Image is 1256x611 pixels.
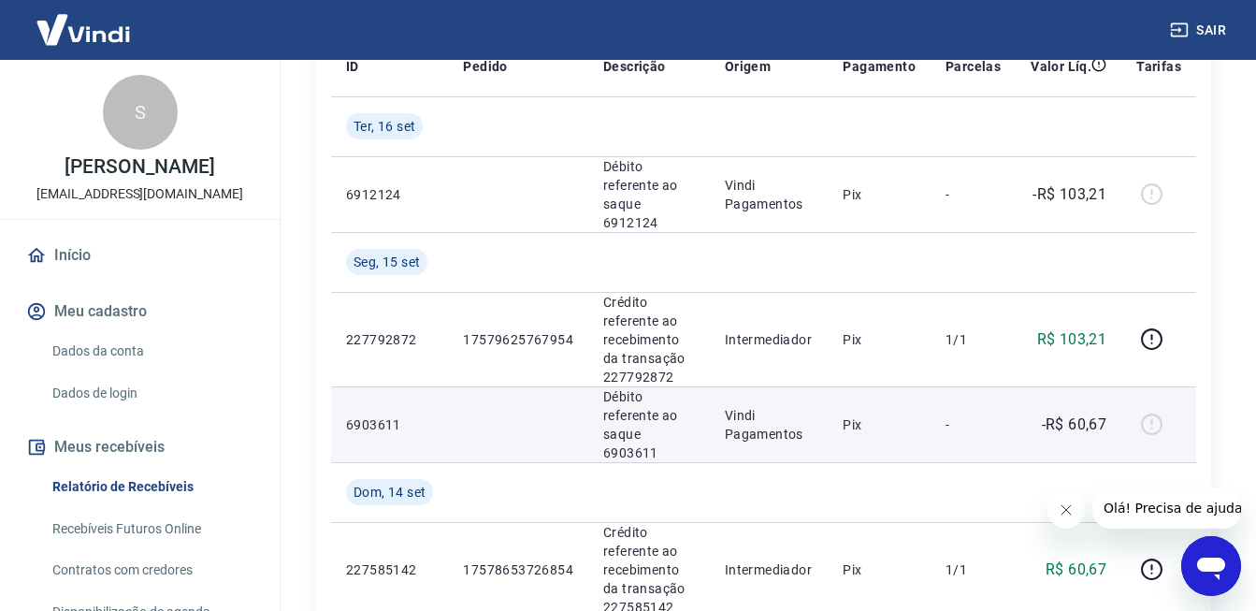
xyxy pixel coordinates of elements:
span: Ter, 16 set [354,117,415,136]
p: Parcelas [946,57,1001,76]
p: - [946,415,1001,434]
p: Vindi Pagamentos [725,406,814,444]
iframe: Fechar mensagem [1047,491,1085,529]
p: 17579625767954 [463,330,573,349]
button: Meus recebíveis [22,427,257,468]
p: [PERSON_NAME] [65,157,214,177]
p: Pedido [463,57,507,76]
p: 6903611 [346,415,433,434]
p: Pagamento [843,57,916,76]
a: Dados da conta [45,332,257,371]
p: Tarifas [1136,57,1181,76]
p: 17578653726854 [463,560,573,579]
p: Pix [843,415,916,434]
p: -R$ 60,67 [1042,414,1107,436]
div: S [103,75,178,150]
button: Meu cadastro [22,291,257,332]
p: 6912124 [346,185,433,204]
a: Contratos com credores [45,551,257,589]
p: Intermediador [725,560,814,579]
span: Dom, 14 set [354,483,426,502]
button: Sair [1166,13,1234,48]
p: 227792872 [346,330,433,349]
p: ID [346,57,359,76]
iframe: Botão para abrir a janela de mensagens [1181,536,1241,596]
a: Relatório de Recebíveis [45,468,257,506]
p: Vindi Pagamentos [725,176,814,213]
p: Pix [843,330,916,349]
a: Início [22,235,257,276]
p: 1/1 [946,560,1001,579]
span: Seg, 15 set [354,253,420,271]
p: R$ 103,21 [1037,328,1107,351]
p: Pix [843,185,916,204]
p: Crédito referente ao recebimento da transação 227792872 [603,293,695,386]
p: Débito referente ao saque 6903611 [603,387,695,462]
a: Recebíveis Futuros Online [45,510,257,548]
p: Pix [843,560,916,579]
p: 1/1 [946,330,1001,349]
p: Intermediador [725,330,814,349]
p: Descrição [603,57,666,76]
p: Débito referente ao saque 6912124 [603,157,695,232]
img: Vindi [22,1,144,58]
p: -R$ 103,21 [1032,183,1106,206]
p: [EMAIL_ADDRESS][DOMAIN_NAME] [36,184,243,204]
iframe: Mensagem da empresa [1092,487,1241,529]
span: Olá! Precisa de ajuda? [11,13,157,28]
a: Dados de login [45,374,257,413]
p: Origem [725,57,771,76]
p: - [946,185,1001,204]
p: R$ 60,67 [1046,559,1106,581]
p: Valor Líq. [1031,57,1091,76]
p: 227585142 [346,560,433,579]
